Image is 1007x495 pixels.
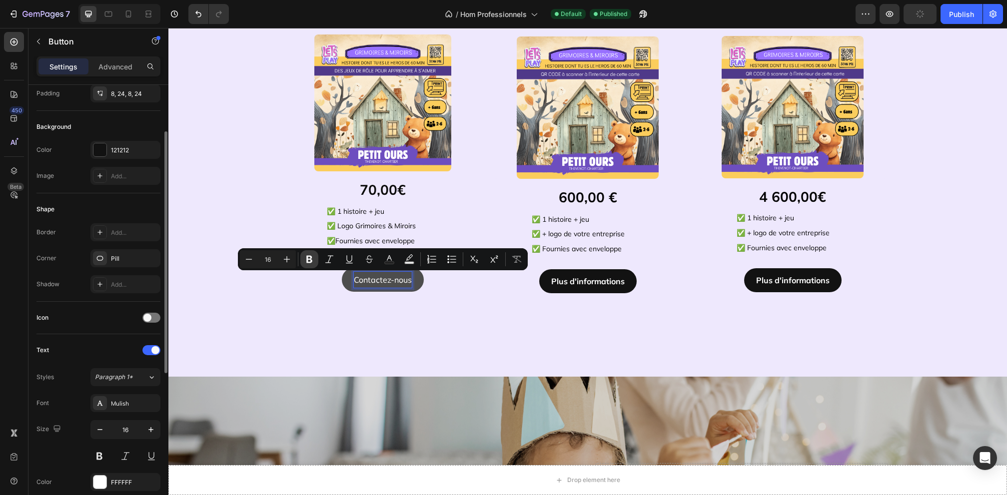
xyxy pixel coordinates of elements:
div: Color [36,145,52,154]
div: Font [36,399,49,408]
img: gempages_539024506933478547-9edeb6b4-8bcb-4c2a-9ec8-372a2b1a6f86.png [146,6,283,143]
a: Rich Text Editor. Editing area: main [173,240,255,264]
p: Button [48,35,133,47]
div: Color [36,478,52,487]
strong: ✅ [158,208,167,217]
span: ✅ 1 histoire + jeu [158,179,216,188]
div: Add... [111,228,158,237]
div: Padding [36,89,59,98]
span: ✅ Fournies avec enveloppe [363,216,453,225]
div: Border [36,228,56,237]
div: Pill [111,254,158,263]
p: Contactez-nous [185,244,243,260]
span: Default [561,9,582,18]
span: ✅ Fournies avec enveloppe [568,215,658,224]
div: Size [36,423,63,436]
div: Text [36,346,49,355]
div: Editor contextual toolbar [238,248,528,270]
div: Icon [36,313,48,322]
span: ✅ 1 histoire + jeu [568,185,626,194]
div: Add... [111,280,158,289]
strong: 600,00 € [390,160,449,178]
a: Plus d'informations [371,241,468,265]
span: ✅ + logo de votre entreprise [568,200,661,209]
div: Styles [36,373,54,382]
a: Plus d'informations [576,240,673,264]
strong: Plus d'informations [588,247,661,257]
div: Drop element here [399,448,452,456]
strong: 70,00€ [191,153,237,170]
span: Fournies avec enveloppe [158,208,246,217]
span: Paragraph 1* [95,373,133,382]
strong: 4 600,00€ [591,160,658,177]
div: Beta [7,183,24,191]
div: Shadow [36,280,59,289]
div: Add... [111,172,158,181]
span: / [456,9,458,19]
div: Rich Text Editor. Editing area: main [185,244,243,260]
button: Paragraph 1* [90,368,160,386]
span: Hom Professionnels [460,9,527,19]
div: 8, 24, 8, 24 [111,89,158,98]
div: Shape [36,205,54,214]
button: 7 [4,4,74,24]
div: Publish [949,9,974,19]
p: Settings [49,61,77,72]
span: ✅ 1 histoire + jeu [363,187,421,196]
span: Published [600,9,627,18]
p: 7 [65,8,70,20]
iframe: Design area [168,28,1007,495]
button: Publish [941,4,983,24]
div: Corner [36,254,56,263]
p: Advanced [98,61,132,72]
div: FFFFFF [111,478,158,487]
div: 450 [9,106,24,114]
span: ✅ Logo Grimoires & Miroirs [158,193,247,202]
div: Open Intercom Messenger [973,446,997,470]
strong: Plus d'informations [383,248,456,258]
div: 121212 [111,146,158,155]
div: Image [36,171,54,180]
div: Background [36,122,71,131]
img: gempages_539024506933478547-12e5f526-bf9a-428c-afb3-6da27781043f.png [348,8,490,150]
div: Mulish [111,399,158,408]
div: Undo/Redo [188,4,229,24]
img: gempages_539024506933478547-12e5f526-bf9a-428c-afb3-6da27781043f.png [553,8,695,150]
span: ✅ + logo de votre entreprise [363,201,456,210]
